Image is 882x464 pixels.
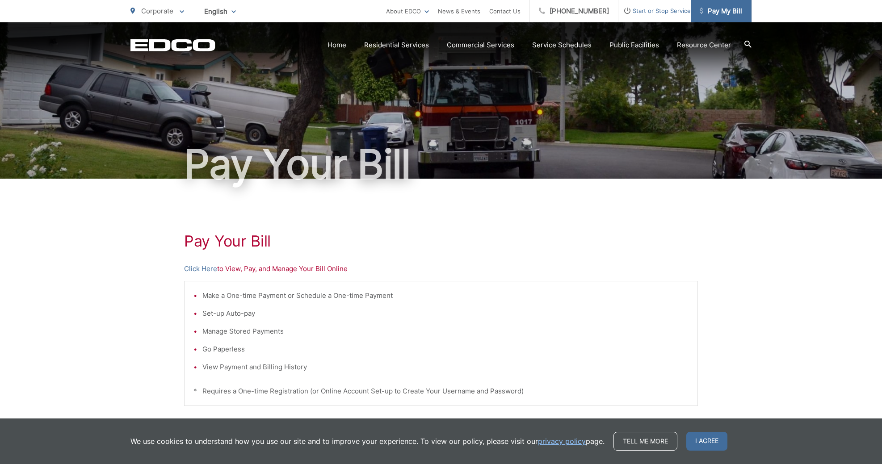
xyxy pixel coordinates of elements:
[386,6,429,17] a: About EDCO
[184,263,698,274] p: to View, Pay, and Manage Your Bill Online
[197,4,243,19] span: English
[202,290,689,301] li: Make a One-time Payment or Schedule a One-time Payment
[130,142,752,187] h1: Pay Your Bill
[609,40,659,50] a: Public Facilities
[193,386,689,397] p: * Requires a One-time Registration (or Online Account Set-up to Create Your Username and Password)
[613,432,677,451] a: Tell me more
[532,40,592,50] a: Service Schedules
[130,436,605,447] p: We use cookies to understand how you use our site and to improve your experience. To view our pol...
[202,362,689,372] li: View Payment and Billing History
[447,40,514,50] a: Commercial Services
[328,40,346,50] a: Home
[184,263,217,274] a: Click Here
[686,432,727,451] span: I agree
[364,40,429,50] a: Residential Services
[202,326,689,337] li: Manage Stored Payments
[202,308,689,319] li: Set-up Auto-pay
[489,6,521,17] a: Contact Us
[202,344,689,355] li: Go Paperless
[141,7,173,15] span: Corporate
[700,6,742,17] span: Pay My Bill
[130,39,215,51] a: EDCD logo. Return to the homepage.
[438,6,480,17] a: News & Events
[538,436,586,447] a: privacy policy
[677,40,731,50] a: Resource Center
[184,232,698,250] h1: Pay Your Bill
